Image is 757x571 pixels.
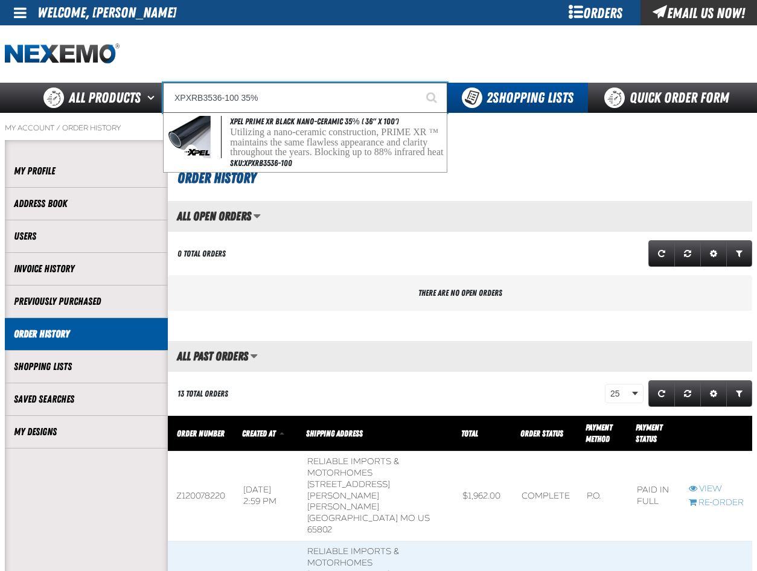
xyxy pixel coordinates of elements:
[230,127,444,188] p: Utilizing a nano-ceramic construction, PRIME XR ™ maintains the same flawless appearance and clar...
[680,416,752,451] th: Row actions
[5,123,752,133] nav: Breadcrumbs
[610,388,630,400] span: 25
[306,429,363,438] span: Shipping Address
[689,483,744,495] a: View Z120078220 order
[250,346,258,366] button: Manage grid views. Current view is All Past Orders
[636,423,662,444] span: Payment Status
[14,164,159,178] a: My Profile
[726,240,752,267] a: Expand or Collapse Grid Filters
[674,240,701,267] a: Reset grid action
[418,288,502,298] span: There are no open orders
[726,380,752,407] a: Expand or Collapse Grid Filters
[418,513,430,523] span: US
[487,89,573,106] span: Shopping Lists
[235,451,299,541] td: [DATE] 2:59 PM
[56,123,60,133] span: /
[520,429,563,438] a: Order Status
[168,209,251,223] h2: All Open Orders
[14,262,159,276] a: Invoice History
[177,429,225,438] a: Order Number
[588,83,752,113] a: Quick Order Form
[307,525,332,535] bdo: 65802
[14,295,159,308] a: Previously Purchased
[628,451,680,541] td: Paid in full
[461,429,478,438] a: Total
[14,392,159,406] a: Saved Searches
[307,546,399,568] span: RELIABLE IMPORTS & MOTORHOMES
[513,451,578,541] td: Complete
[14,197,159,211] a: Address Book
[5,43,120,65] a: Home
[648,240,675,267] a: Refresh grid action
[417,83,447,113] button: Start Searching
[674,380,701,407] a: Reset grid action
[307,513,398,523] span: [GEOGRAPHIC_DATA]
[454,451,513,541] td: $1,962.00
[163,83,447,113] input: Search
[586,423,612,444] span: Payment Method
[242,429,275,438] span: Created At
[242,429,277,438] a: Created At
[177,248,226,260] div: 0 Total Orders
[5,43,120,65] img: Nexemo logo
[177,388,228,400] div: 13 Total Orders
[14,327,159,341] a: Order History
[700,240,727,267] a: Expand or Collapse Grid Settings
[253,206,261,226] button: Manage grid views. Current view is All Open Orders
[168,116,211,158] img: 611d5b0e27661181981839-XPEL-Tint-Roll.jpg
[487,89,493,106] strong: 2
[689,497,744,509] a: Re-Order Z120078220 order
[143,83,163,113] button: Open All Products pages
[230,116,398,126] span: XPEL PRIME XR Black Nano-Ceramic 35% ( 36" x 100')
[69,87,141,109] span: All Products
[62,123,121,133] a: Order History
[307,456,399,478] span: RELIABLE IMPORTS & MOTORHOMES
[5,123,54,133] a: My Account
[177,170,256,187] span: Order History
[648,380,675,407] a: Refresh grid action
[168,349,248,363] h2: All Past Orders
[400,513,415,523] span: MO
[14,425,159,439] a: My Designs
[700,380,727,407] a: Expand or Collapse Grid Settings
[14,360,159,374] a: Shopping Lists
[230,158,292,168] span: SKU:XPXRB3536-100
[14,229,159,243] a: Users
[578,451,628,541] td: P.O.
[168,451,235,541] td: Z120078220
[447,83,588,113] button: You have 2 Shopping Lists. Open to view details
[307,479,390,512] span: [STREET_ADDRESS][PERSON_NAME][PERSON_NAME]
